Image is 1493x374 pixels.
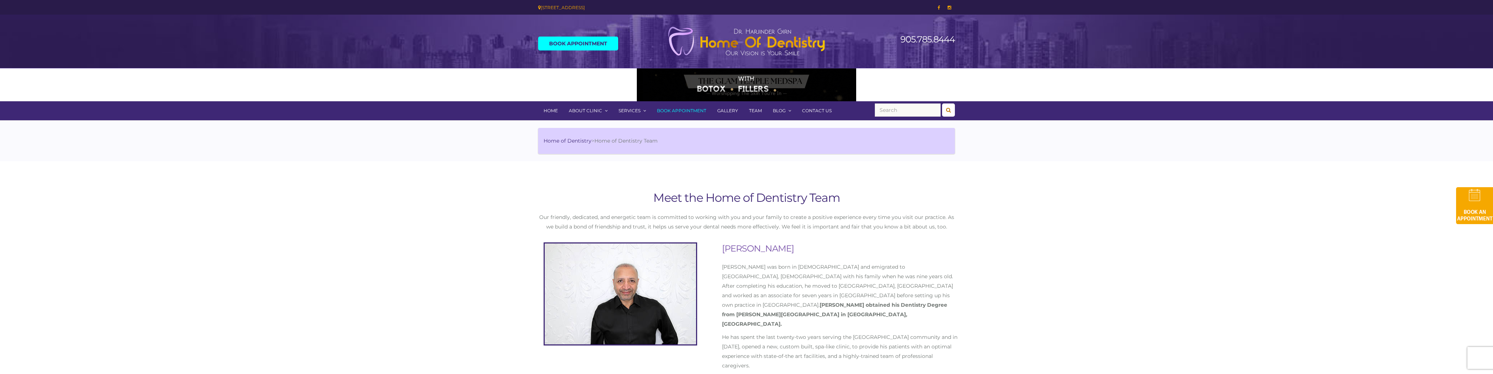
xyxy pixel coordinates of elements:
input: Search [875,103,941,117]
strong: [PERSON_NAME] obtained his Dentistry Degree from [PERSON_NAME][GEOGRAPHIC_DATA] in [GEOGRAPHIC_DA... [722,302,947,327]
div: [STREET_ADDRESS] [538,4,741,11]
a: Book Appointment [651,101,712,120]
a: Blog [767,101,797,120]
img: Home of Dentistry [664,26,829,56]
a: Services [613,101,651,120]
a: 905.785.8444 [900,34,955,45]
a: Team [744,101,767,120]
img: Dr. Harjinder Girn [544,242,697,345]
p: [PERSON_NAME] was born in [DEMOGRAPHIC_DATA] and emigrated to [GEOGRAPHIC_DATA], [DEMOGRAPHIC_DAT... [722,262,961,329]
h1: Meet the Home of Dentistry Team [538,190,955,205]
h2: [PERSON_NAME] [722,242,961,255]
a: Home [538,101,563,120]
img: Medspa-Banner-Virtual-Consultation-2-1.gif [637,68,856,101]
p: Our friendly, dedicated, and energetic team is committed to working with you and your family to c... [538,212,955,231]
a: Contact Us [797,101,837,120]
a: About Clinic [563,101,613,120]
a: Gallery [712,101,744,120]
a: Book Appointment [538,37,618,50]
p: He has spent the last twenty-two years serving the [GEOGRAPHIC_DATA] community and in [DATE], ope... [722,332,961,370]
li: > [544,137,658,145]
a: Home of Dentistry [544,137,591,144]
span: Home of Dentistry Team [594,137,658,144]
img: book-an-appointment-hod-gld.png [1456,187,1493,224]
